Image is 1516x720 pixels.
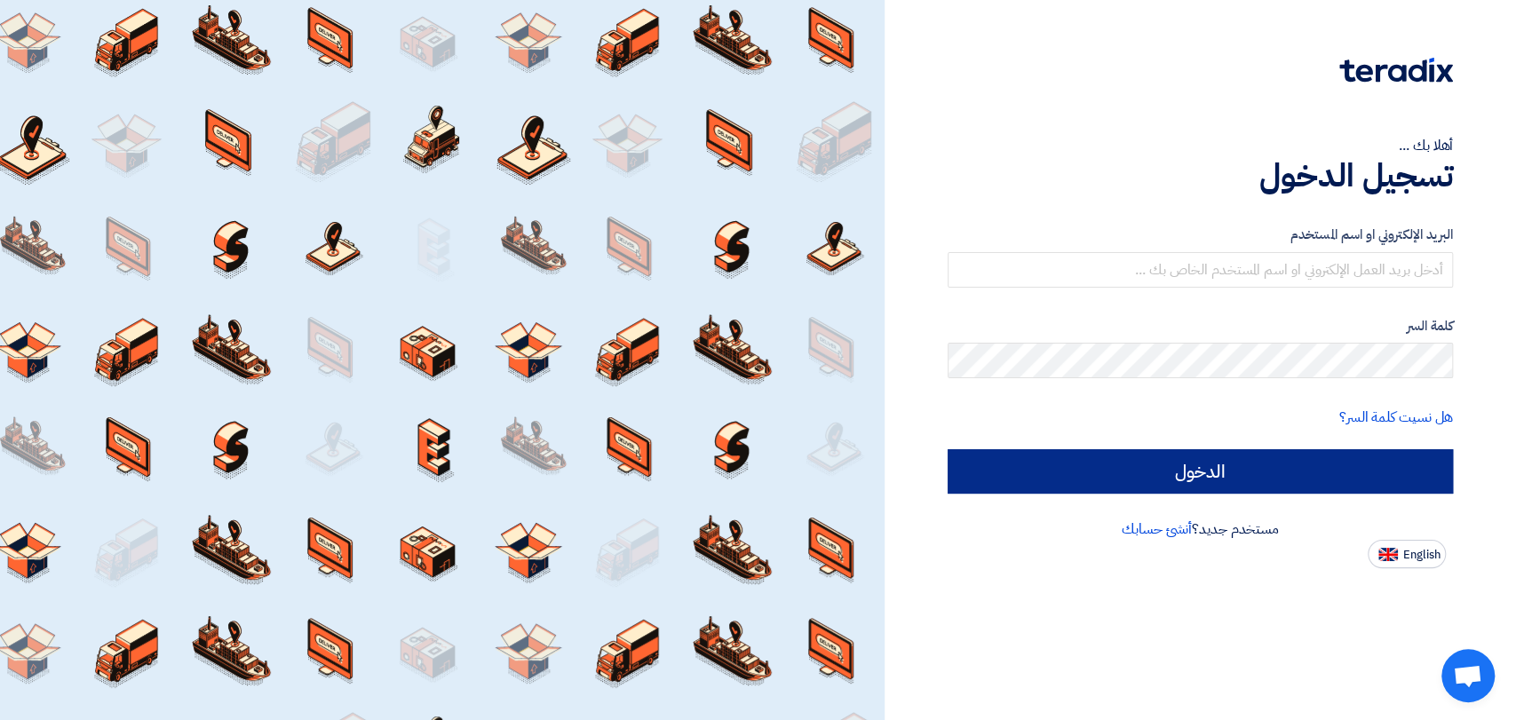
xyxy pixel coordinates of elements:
img: Teradix logo [1339,58,1453,83]
div: Open chat [1441,649,1495,702]
button: English [1368,540,1446,568]
input: أدخل بريد العمل الإلكتروني او اسم المستخدم الخاص بك ... [948,252,1453,288]
img: en-US.png [1378,548,1398,561]
div: مستخدم جديد؟ [948,518,1453,540]
label: البريد الإلكتروني او اسم المستخدم [948,225,1453,245]
input: الدخول [948,449,1453,494]
span: English [1403,549,1441,561]
a: أنشئ حسابك [1122,518,1192,540]
h1: تسجيل الدخول [948,156,1453,195]
a: هل نسيت كلمة السر؟ [1339,407,1453,428]
label: كلمة السر [948,316,1453,336]
div: أهلا بك ... [948,135,1453,156]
